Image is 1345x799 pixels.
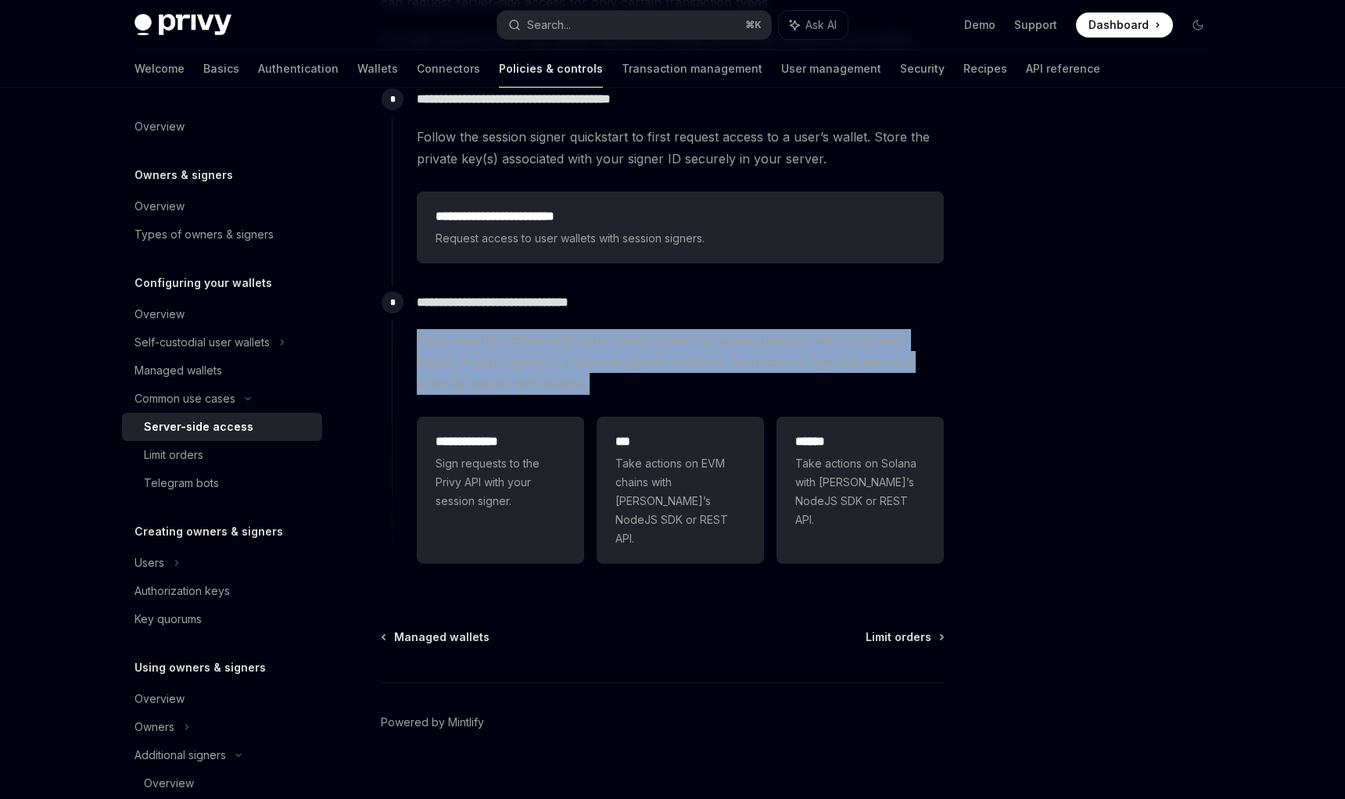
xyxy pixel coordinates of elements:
a: Connectors [417,50,480,88]
a: Overview [122,685,322,713]
a: Managed wallets [382,629,490,645]
img: dark logo [134,14,231,36]
a: User management [781,50,881,88]
div: Additional signers [134,746,226,765]
a: ***Take actions on EVM chains with [PERSON_NAME]’s NodeJS SDK or REST API. [597,417,764,564]
a: Wallets [357,50,398,88]
button: Toggle dark mode [1185,13,1210,38]
a: Support [1014,17,1057,33]
a: Authentication [258,50,339,88]
a: **** *Take actions on Solana with [PERSON_NAME]’s NodeJS SDK or REST API. [777,417,944,564]
div: Overview [134,305,185,324]
a: Limit orders [122,441,322,469]
div: Telegram bots [144,474,219,493]
a: Overview [122,769,322,797]
h5: Creating owners & signers [134,522,283,541]
div: Overview [134,197,185,216]
div: Overview [134,117,185,136]
span: Limit orders [866,629,931,645]
a: Authorization keys [122,577,322,605]
div: Users [134,554,164,572]
a: Security [900,50,945,88]
a: **** **** ***Sign requests to the Privy API with your session signer. [417,417,584,564]
h5: Using owners & signers [134,658,266,677]
span: Take actions on EVM chains with [PERSON_NAME]’s NodeJS SDK or REST API. [615,454,745,548]
span: Sign requests to the Privy API with your session signer. [436,454,565,511]
div: Owners [134,718,174,736]
a: Limit orders [866,629,943,645]
div: Types of owners & signers [134,225,274,244]
a: Overview [122,300,322,328]
div: Server-side access [144,417,253,436]
a: Demo [964,17,995,33]
div: Overview [144,774,194,793]
a: Welcome [134,50,185,88]
span: Managed wallets [394,629,490,645]
a: Recipes [963,50,1007,88]
h5: Configuring your wallets [134,274,272,292]
div: Managed wallets [134,361,222,380]
a: Transaction management [622,50,762,88]
div: Search... [527,16,571,34]
a: Types of owners & signers [122,220,322,249]
span: ⌘ K [745,19,762,31]
button: Ask AI [779,11,848,39]
div: Authorization keys [134,582,230,600]
div: Overview [134,690,185,708]
span: Next, execute actions with your session signer by signing requests with the private key(s) of you... [417,329,944,395]
span: Follow the session signer quickstart to first request access to a user’s wallet. Store the privat... [417,126,944,170]
a: Telegram bots [122,469,322,497]
a: Powered by Mintlify [381,715,484,730]
div: Key quorums [134,610,202,629]
a: Policies & controls [499,50,603,88]
span: Ask AI [805,17,837,33]
div: Common use cases [134,389,235,408]
a: Dashboard [1076,13,1173,38]
a: Overview [122,192,322,220]
div: Limit orders [144,446,203,464]
span: Dashboard [1089,17,1149,33]
span: Take actions on Solana with [PERSON_NAME]’s NodeJS SDK or REST API. [795,454,925,529]
h5: Owners & signers [134,166,233,185]
a: Basics [203,50,239,88]
div: Self-custodial user wallets [134,333,270,352]
a: Managed wallets [122,357,322,385]
a: Overview [122,113,322,141]
a: Key quorums [122,605,322,633]
span: Request access to user wallets with session signers. [436,229,925,248]
a: API reference [1026,50,1100,88]
a: Server-side access [122,413,322,441]
button: Search...⌘K [497,11,771,39]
